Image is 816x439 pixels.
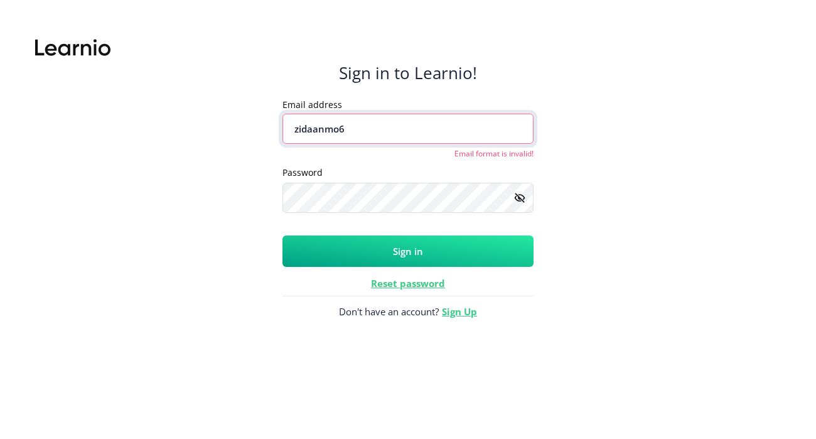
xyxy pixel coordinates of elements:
[282,166,323,179] label: Password
[442,305,477,318] a: Sign Up
[282,296,534,327] span: Don't have an account?
[35,35,110,60] img: Learnio.svg
[371,277,445,290] a: Reset password
[282,236,534,267] button: Sign in
[282,99,342,111] label: Email address
[282,114,534,144] input: Enter Email
[282,144,534,164] p: Email format is invalid!
[339,63,477,83] h4: Sign in to Learnio!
